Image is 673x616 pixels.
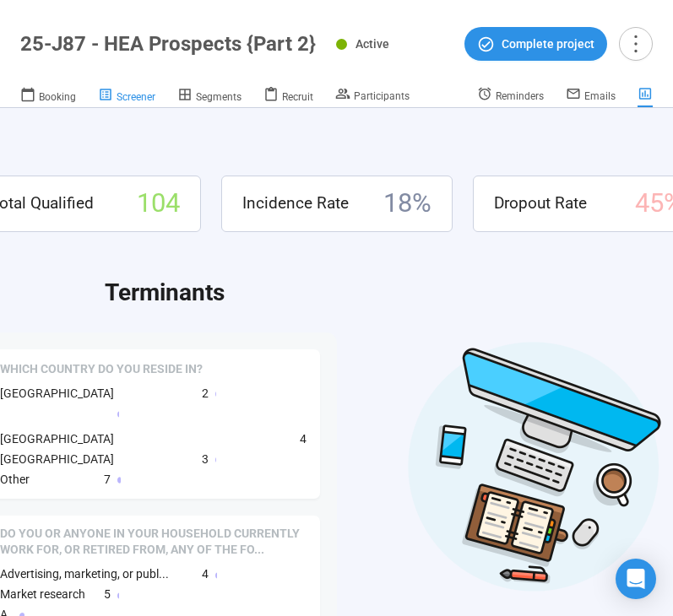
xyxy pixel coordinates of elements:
[242,191,349,216] span: Incidence Rate
[502,35,594,53] span: Complete project
[407,339,662,593] img: Desktop work notes
[477,86,544,106] a: Reminders
[494,191,587,216] span: Dropout Rate
[137,183,180,224] span: 104
[566,86,616,106] a: Emails
[355,37,389,51] span: Active
[98,86,155,108] a: Screener
[39,91,76,103] span: Booking
[20,32,316,56] h1: 25-J87 - HEA Prospects {Part 2}
[202,384,209,403] span: 2
[202,450,209,468] span: 3
[196,91,242,103] span: Segments
[117,91,155,103] span: Screener
[104,470,111,489] span: 7
[300,430,307,448] span: 4
[282,91,313,103] span: Recruit
[202,565,209,583] span: 4
[20,86,76,108] a: Booking
[104,585,111,603] span: 5
[335,86,410,106] a: Participants
[496,90,544,102] span: Reminders
[354,90,410,102] span: Participants
[383,183,431,224] span: 18 %
[616,559,656,599] div: Open Intercom Messenger
[263,86,313,108] a: Recruit
[584,90,616,102] span: Emails
[624,32,647,55] span: more
[177,86,242,108] a: Segments
[619,27,653,61] button: more
[464,27,607,61] button: Complete project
